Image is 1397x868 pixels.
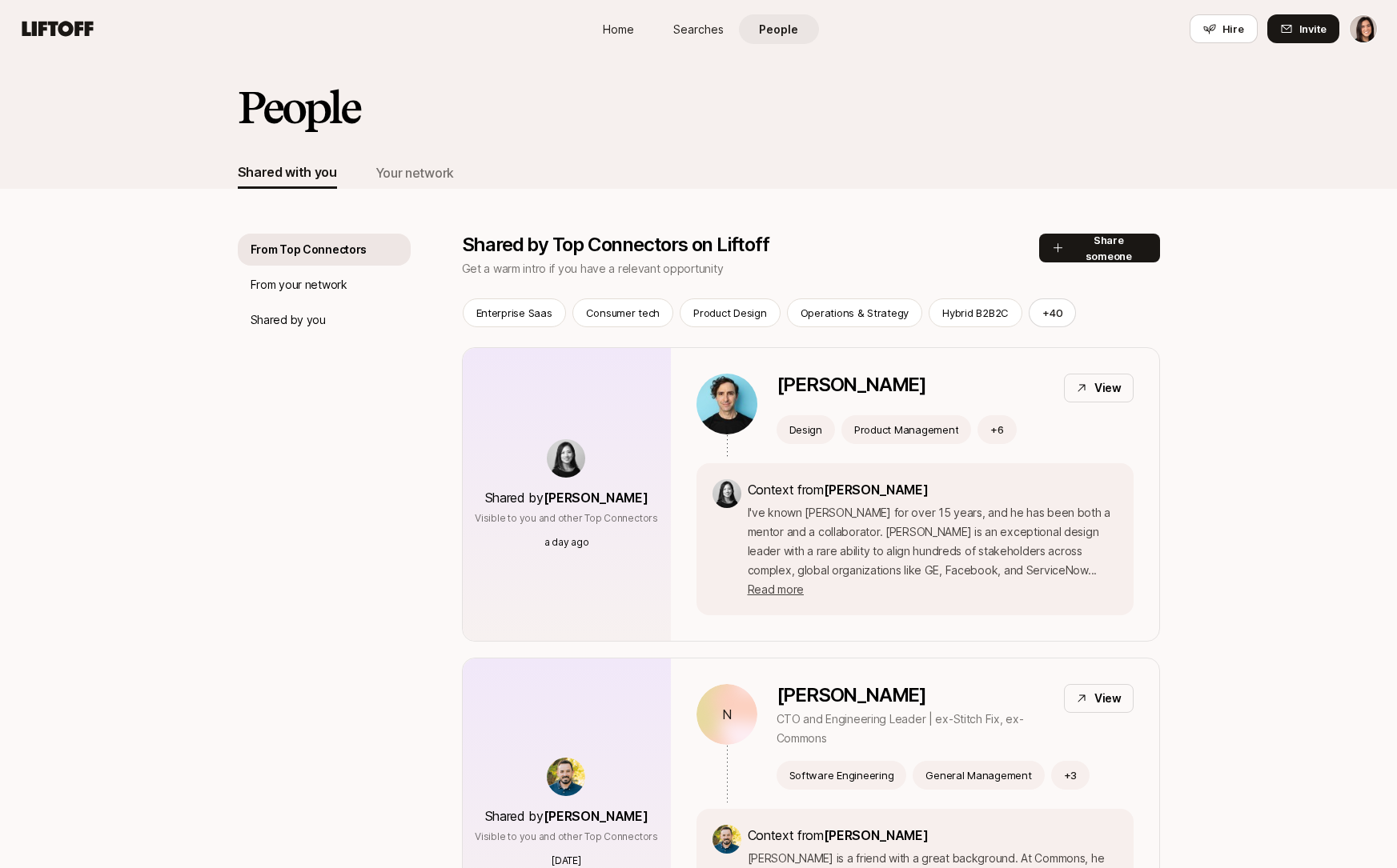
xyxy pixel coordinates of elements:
button: Invite [1267,14,1339,43]
p: CTO and Engineering Leader | ex-Stitch Fix, ex-Commons [777,710,1051,748]
p: a day ago [544,535,589,550]
img: 94ddba96_162a_4062_a6fe_bdab82155b16.jpg [547,758,585,796]
p: Product Management [854,422,958,438]
p: Operations & Strategy [801,305,909,321]
p: I've known [PERSON_NAME] for over 15 years, and he has been both a mentor and a collaborator. [PE... [748,503,1118,599]
p: Shared by [485,806,648,826]
p: Shared by you [251,310,326,330]
span: People [759,21,798,38]
p: [PERSON_NAME] [777,684,1051,706]
a: People [739,14,819,44]
p: General Management [925,767,1031,783]
p: Design [789,422,822,438]
button: +6 [977,415,1017,444]
button: Hire [1190,14,1258,43]
a: Home [579,14,659,44]
span: Hire [1222,21,1244,37]
p: N [722,705,732,724]
p: From your network [251,275,347,294]
p: View [1094,689,1122,708]
div: Shared with you [238,162,337,182]
p: [DATE] [552,854,581,868]
img: a6da1878_b95e_422e_bba6_ac01d30c5b5f.jpg [547,439,585,478]
span: Searches [673,21,724,38]
p: Context from [748,825,1118,846]
button: Eleanor Morgan [1349,14,1378,43]
p: Software Engineering [789,767,894,783]
img: a6da1878_b95e_422e_bba6_ac01d30c5b5f.jpg [713,479,741,508]
button: Share someone [1039,234,1160,262]
button: Your network [375,157,454,189]
img: 94ddba96_162a_4062_a6fe_bdab82155b16.jpg [713,825,741,854]
p: Hybrid B2B2C [942,305,1009,321]
p: Visible to you and other Top Connectors [475,511,658,526]
div: Your network [375,162,454,183]
p: Enterprise Saas [476,305,552,321]
p: Shared by [485,487,648,508]
p: Consumer tech [586,305,660,321]
p: Shared by Top Connectors on Liftoff [462,234,1039,256]
span: [PERSON_NAME] [824,482,929,498]
p: Product Design [693,305,766,321]
span: [PERSON_NAME] [544,808,648,824]
button: +40 [1029,298,1076,327]
p: View [1094,378,1122,398]
span: [PERSON_NAME] [544,490,648,506]
p: [PERSON_NAME] [777,374,926,396]
p: Visible to you and other Top Connectors [475,830,658,844]
p: Context from [748,479,1118,500]
span: [PERSON_NAME] [824,827,929,843]
a: Shared by[PERSON_NAME]Visible to you and other Top Connectorsa day ago[PERSON_NAME]ViewDesignProd... [462,347,1160,642]
button: Shared with you [238,157,337,189]
span: Home [603,21,634,38]
span: Read more [748,582,804,596]
img: e8bc5d3e_179f_4dcf_a9fd_880fe2c1c5af.jpg [696,374,757,434]
img: Eleanor Morgan [1350,15,1377,42]
h2: People [238,83,359,131]
p: From Top Connectors [251,240,367,259]
span: Invite [1299,21,1327,37]
p: Get a warm intro if you have a relevant opportunity [462,259,1039,278]
a: Searches [659,14,739,44]
button: +3 [1051,761,1090,790]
